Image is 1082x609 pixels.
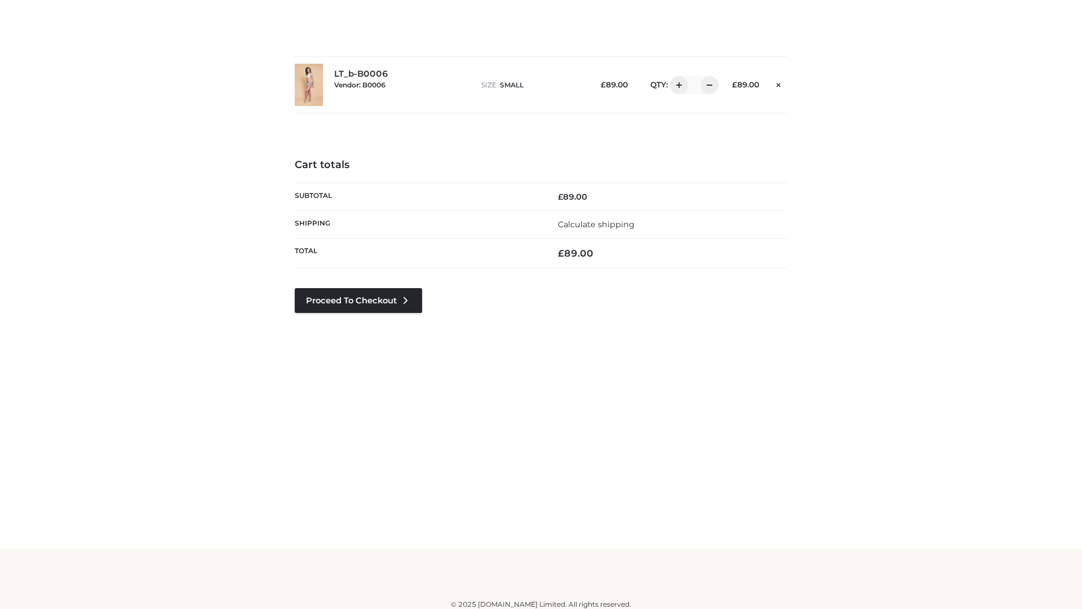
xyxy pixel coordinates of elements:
a: Remove this item [770,76,787,91]
bdi: 89.00 [558,248,593,259]
p: size : [481,80,583,90]
small: Vendor: B0006 [334,81,385,89]
span: £ [732,80,737,89]
th: Subtotal [295,183,541,210]
bdi: 89.00 [732,80,759,89]
h4: Cart totals [295,159,787,171]
span: £ [558,192,563,202]
bdi: 89.00 [558,192,587,202]
th: Total [295,239,541,268]
span: £ [601,80,606,89]
span: £ [558,248,564,259]
a: Proceed to Checkout [295,288,422,313]
span: SMALL [500,81,524,89]
div: LT_b-B0006 [334,69,470,100]
th: Shipping [295,210,541,238]
div: QTY: [639,76,715,94]
a: Calculate shipping [558,219,635,230]
bdi: 89.00 [601,80,628,89]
